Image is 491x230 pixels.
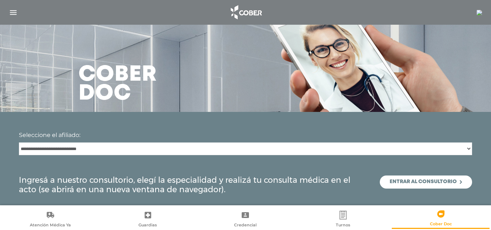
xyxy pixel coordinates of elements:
[476,10,482,16] img: 27898
[1,210,99,229] a: Atención Médica Ya
[79,65,157,103] h3: Cober doc
[197,210,294,229] a: Credencial
[294,210,392,229] a: Turnos
[138,222,157,229] span: Guardias
[430,221,452,228] span: Cober Doc
[99,210,197,229] a: Guardias
[392,209,490,228] a: Cober Doc
[234,222,257,229] span: Credencial
[30,222,71,229] span: Atención Médica Ya
[19,175,472,195] div: Ingresá a nuestro consultorio, elegí la especialidad y realizá tu consulta médica en el acto (se ...
[9,8,18,17] img: Cober_menu-lines-white.svg
[336,222,350,229] span: Turnos
[227,4,265,21] img: logo_cober_home-white.png
[380,175,472,189] a: Entrar al consultorio
[19,131,80,140] label: Seleccione el afiliado:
